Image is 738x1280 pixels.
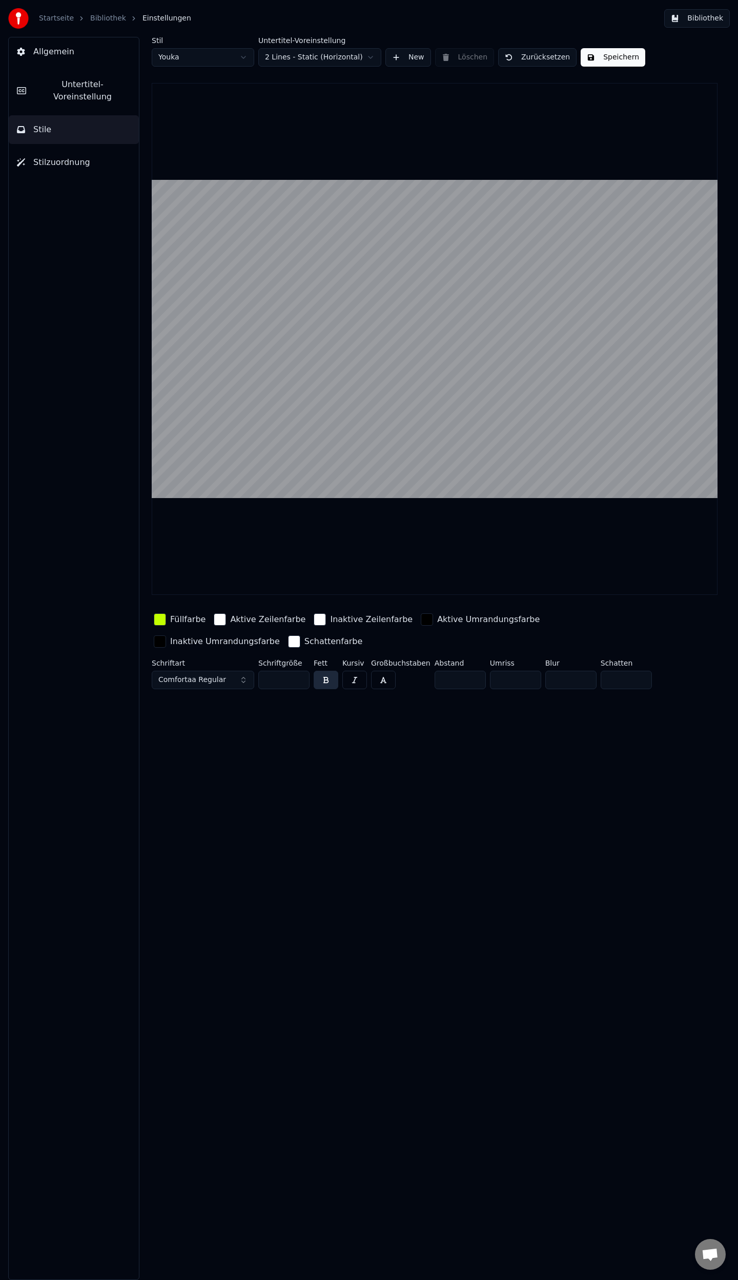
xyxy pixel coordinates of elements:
[385,48,431,67] button: New
[419,611,542,628] button: Aktive Umrandungsfarbe
[170,635,280,648] div: Inaktive Umrandungsfarbe
[158,675,226,685] span: Comfortaa Regular
[9,115,139,144] button: Stile
[258,659,310,667] label: Schriftgröße
[342,659,367,667] label: Kursiv
[581,48,645,67] button: Speichern
[8,8,29,29] img: youka
[39,13,191,24] nav: breadcrumb
[9,70,139,111] button: Untertitel-Voreinstellung
[9,148,139,177] button: Stilzuordnung
[437,613,540,626] div: Aktive Umrandungsfarbe
[330,613,413,626] div: Inaktive Zeilenfarbe
[312,611,415,628] button: Inaktive Zeilenfarbe
[230,613,305,626] div: Aktive Zeilenfarbe
[39,13,74,24] a: Startseite
[33,123,51,136] span: Stile
[286,633,364,650] button: Schattenfarbe
[304,635,362,648] div: Schattenfarbe
[33,46,74,58] span: Allgemein
[9,37,139,66] button: Allgemein
[152,611,208,628] button: Füllfarbe
[170,613,206,626] div: Füllfarbe
[314,659,338,667] label: Fett
[258,37,381,44] label: Untertitel-Voreinstellung
[601,659,652,667] label: Schatten
[490,659,541,667] label: Umriss
[435,659,486,667] label: Abstand
[371,659,430,667] label: Großbuchstaben
[33,156,90,169] span: Stilzuordnung
[152,659,254,667] label: Schriftart
[664,9,730,28] button: Bibliothek
[34,78,131,103] span: Untertitel-Voreinstellung
[498,48,577,67] button: Zurücksetzen
[142,13,191,24] span: Einstellungen
[695,1239,726,1270] a: Chat öffnen
[545,659,597,667] label: Blur
[152,37,254,44] label: Stil
[90,13,126,24] a: Bibliothek
[152,633,282,650] button: Inaktive Umrandungsfarbe
[212,611,307,628] button: Aktive Zeilenfarbe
